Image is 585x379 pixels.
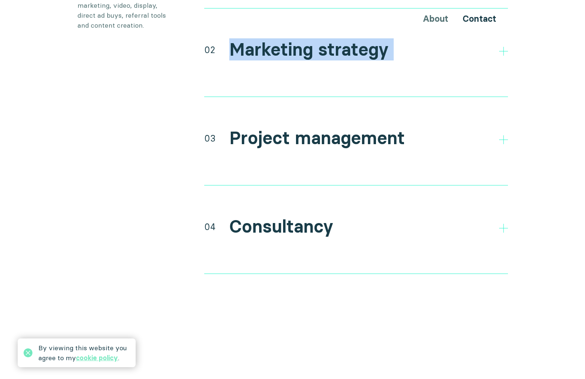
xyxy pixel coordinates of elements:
[204,220,216,233] div: 04
[463,13,496,24] a: Contact
[229,39,389,60] h2: Marketing strategy
[204,43,215,56] div: 02
[229,216,333,237] h2: Consultancy
[76,354,118,362] a: cookie policy
[229,128,405,149] h2: Project management
[204,132,216,145] div: 03
[38,343,130,363] div: By viewing this website you agree to my .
